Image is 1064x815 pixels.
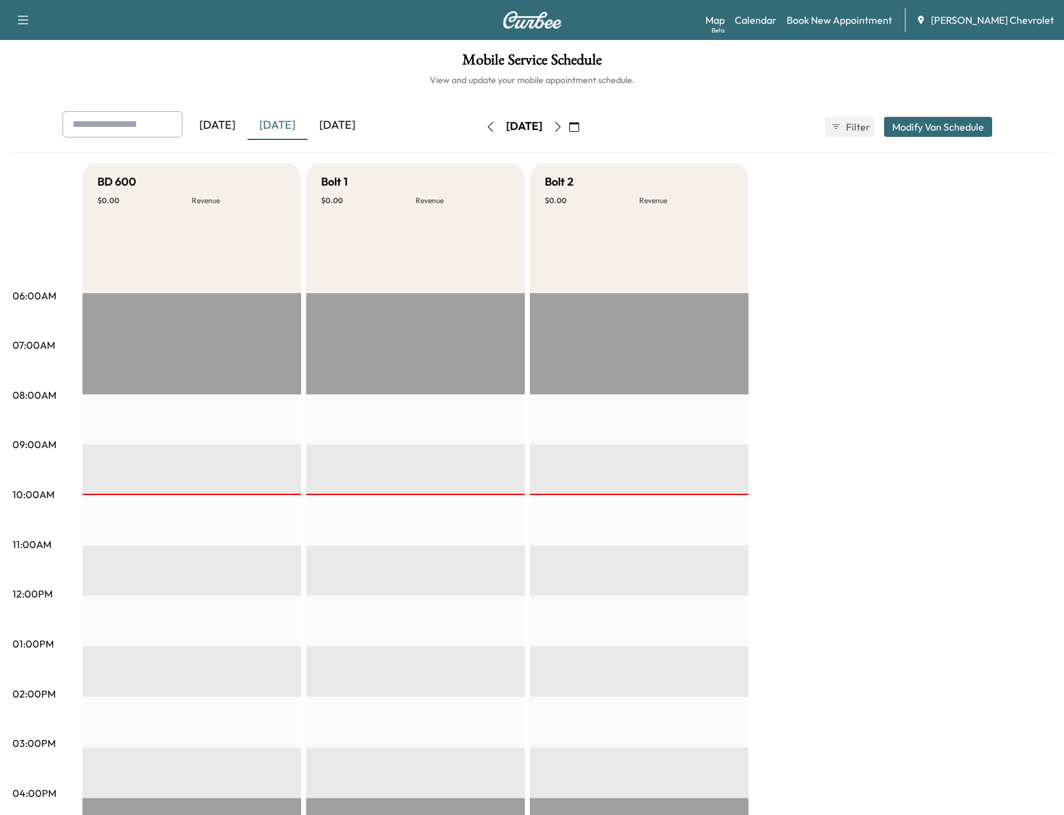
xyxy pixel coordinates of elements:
[12,586,52,601] p: 12:00PM
[192,196,286,206] p: Revenue
[12,52,1052,74] h1: Mobile Service Schedule
[97,173,136,191] h5: BD 600
[639,196,733,206] p: Revenue
[12,537,51,552] p: 11:00AM
[502,11,562,29] img: Curbee Logo
[12,387,56,402] p: 08:00AM
[12,337,55,352] p: 07:00AM
[321,196,415,206] p: $ 0.00
[12,786,56,801] p: 04:00PM
[506,119,542,134] div: [DATE]
[415,196,510,206] p: Revenue
[307,111,367,140] div: [DATE]
[247,111,307,140] div: [DATE]
[846,119,868,134] span: Filter
[12,437,56,452] p: 09:00AM
[12,487,54,502] p: 10:00AM
[12,686,56,701] p: 02:00PM
[825,117,874,137] button: Filter
[545,196,639,206] p: $ 0.00
[321,173,348,191] h5: Bolt 1
[12,636,54,651] p: 01:00PM
[735,12,777,27] a: Calendar
[712,26,725,35] div: Beta
[97,196,192,206] p: $ 0.00
[545,173,574,191] h5: Bolt 2
[705,12,725,27] a: MapBeta
[12,74,1052,86] h6: View and update your mobile appointment schedule.
[12,288,56,303] p: 06:00AM
[187,111,247,140] div: [DATE]
[931,12,1054,27] span: [PERSON_NAME] Chevrolet
[12,736,56,751] p: 03:00PM
[884,117,992,137] button: Modify Van Schedule
[787,12,892,27] a: Book New Appointment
